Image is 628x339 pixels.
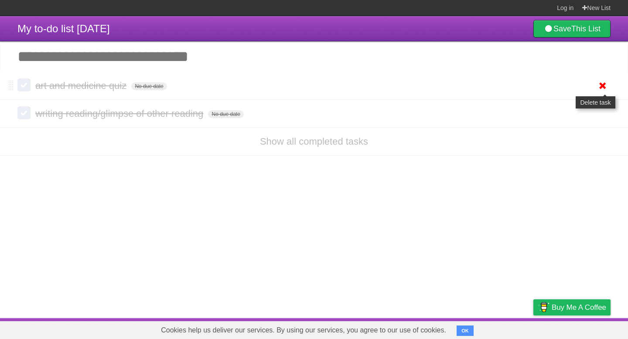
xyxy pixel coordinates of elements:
b: This List [571,24,601,33]
span: No due date [131,82,167,90]
label: Done [17,78,31,92]
a: Buy me a coffee [533,299,611,315]
a: Developers [446,320,481,337]
a: SaveThis List [533,20,611,37]
span: art and medicine quiz [35,80,129,91]
img: Buy me a coffee [538,300,549,315]
a: Show all completed tasks [260,136,368,147]
label: Done [17,106,31,119]
a: Terms [492,320,512,337]
a: Privacy [522,320,545,337]
span: Cookies help us deliver our services. By using our services, you agree to our use of cookies. [152,322,455,339]
a: About [417,320,436,337]
span: My to-do list [DATE] [17,23,110,34]
span: writing reading/glimpse of other reading [35,108,205,119]
span: Buy me a coffee [552,300,606,315]
button: OK [457,325,474,336]
a: Suggest a feature [556,320,611,337]
span: No due date [208,110,243,118]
